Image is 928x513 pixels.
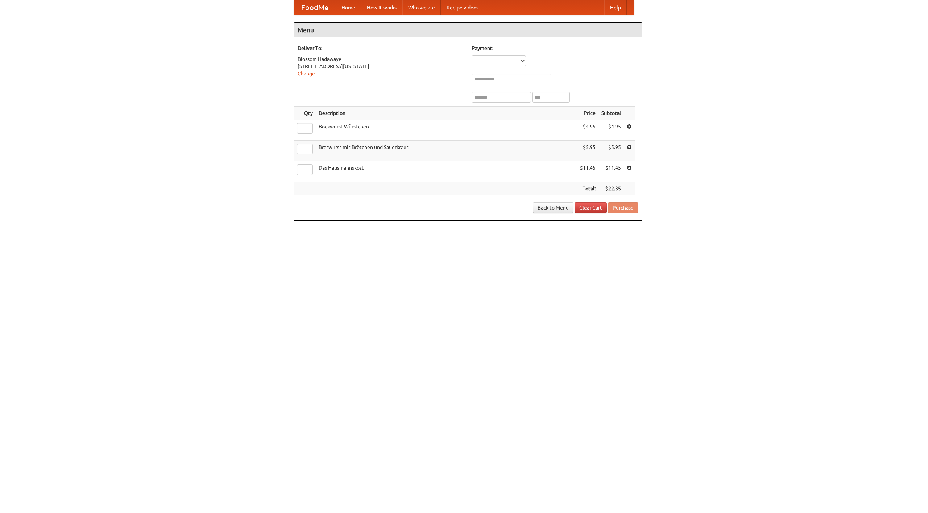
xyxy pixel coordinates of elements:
[577,120,598,141] td: $4.95
[472,45,638,52] h5: Payment:
[577,141,598,161] td: $5.95
[336,0,361,15] a: Home
[298,71,315,76] a: Change
[533,202,573,213] a: Back to Menu
[577,161,598,182] td: $11.45
[598,161,624,182] td: $11.45
[316,141,577,161] td: Bratwurst mit Brötchen und Sauerkraut
[294,107,316,120] th: Qty
[441,0,484,15] a: Recipe videos
[402,0,441,15] a: Who we are
[608,202,638,213] button: Purchase
[361,0,402,15] a: How it works
[294,0,336,15] a: FoodMe
[598,182,624,195] th: $22.35
[598,141,624,161] td: $5.95
[316,107,577,120] th: Description
[598,120,624,141] td: $4.95
[298,45,464,52] h5: Deliver To:
[298,55,464,63] div: Blossom Hadawaye
[604,0,627,15] a: Help
[577,182,598,195] th: Total:
[298,63,464,70] div: [STREET_ADDRESS][US_STATE]
[316,120,577,141] td: Bockwurst Würstchen
[316,161,577,182] td: Das Hausmannskost
[575,202,607,213] a: Clear Cart
[294,23,642,37] h4: Menu
[577,107,598,120] th: Price
[598,107,624,120] th: Subtotal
